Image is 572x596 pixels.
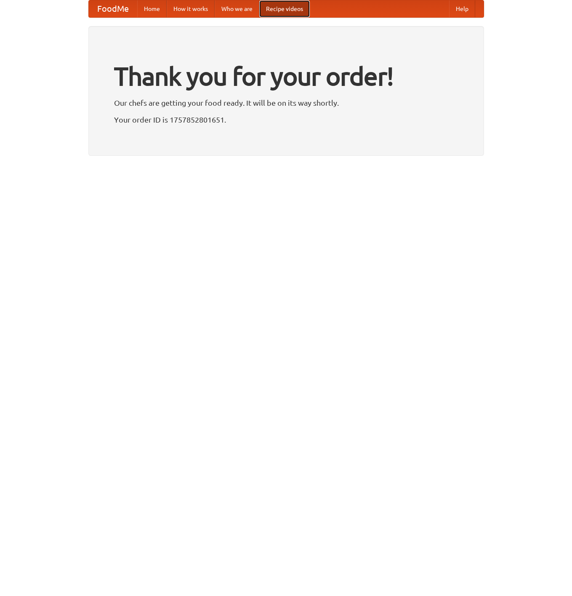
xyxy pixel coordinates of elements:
[114,96,458,109] p: Our chefs are getting your food ready. It will be on its way shortly.
[137,0,167,17] a: Home
[114,56,458,96] h1: Thank you for your order!
[259,0,310,17] a: Recipe videos
[449,0,475,17] a: Help
[167,0,215,17] a: How it works
[215,0,259,17] a: Who we are
[114,113,458,126] p: Your order ID is 1757852801651.
[89,0,137,17] a: FoodMe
